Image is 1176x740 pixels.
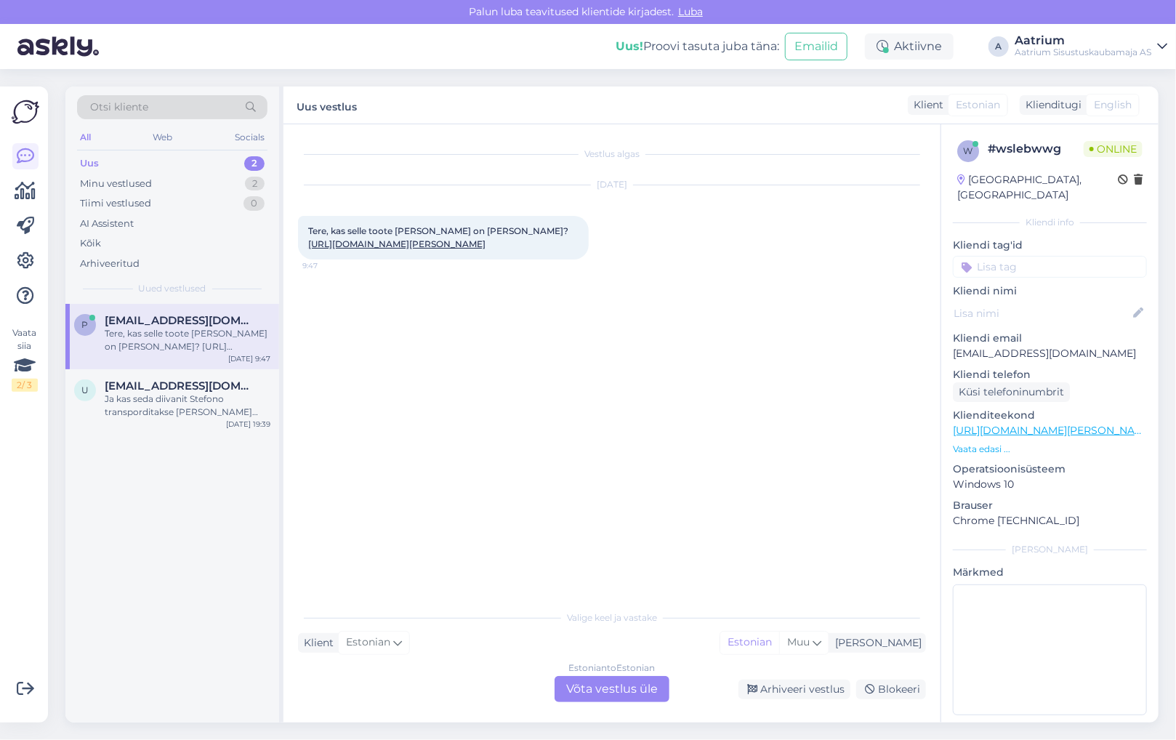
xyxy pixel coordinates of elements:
[1094,97,1132,113] span: English
[908,97,943,113] div: Klient
[988,36,1009,57] div: A
[953,408,1147,423] p: Klienditeekond
[964,145,973,156] span: w
[82,319,89,330] span: p
[297,95,357,115] label: Uus vestlus
[953,477,1147,492] p: Windows 10
[308,238,486,249] a: [URL][DOMAIN_NAME][PERSON_NAME]
[298,611,926,624] div: Valige keel ja vastake
[105,314,256,327] span: piret.laurisson@gmail.com
[90,100,148,115] span: Otsi kliente
[787,635,810,648] span: Muu
[674,5,707,18] span: Luba
[12,98,39,126] img: Askly Logo
[738,680,850,699] div: Arhiveeri vestlus
[245,177,265,191] div: 2
[856,680,926,699] div: Blokeeri
[953,443,1147,456] p: Vaata edasi ...
[953,498,1147,513] p: Brauser
[953,238,1147,253] p: Kliendi tag'id
[150,128,176,147] div: Web
[298,635,334,651] div: Klient
[12,326,38,392] div: Vaata siia
[616,39,643,53] b: Uus!
[865,33,954,60] div: Aktiivne
[232,128,267,147] div: Socials
[346,635,390,651] span: Estonian
[80,177,152,191] div: Minu vestlused
[953,424,1153,437] a: [URL][DOMAIN_NAME][PERSON_NAME]
[298,178,926,191] div: [DATE]
[829,635,922,651] div: [PERSON_NAME]
[139,282,206,295] span: Uued vestlused
[80,196,151,211] div: Tiimi vestlused
[555,676,669,702] div: Võta vestlus üle
[953,565,1147,580] p: Märkmed
[105,393,270,419] div: Ja kas seda diivanit Stefono transporditakse [PERSON_NAME] võtmata tervelt?
[1015,35,1151,47] div: Aatrium
[243,196,265,211] div: 0
[1084,141,1143,157] span: Online
[1015,47,1151,58] div: Aatrium Sisustuskaubamaja AS
[953,256,1147,278] input: Lisa tag
[77,128,94,147] div: All
[953,283,1147,299] p: Kliendi nimi
[226,419,270,430] div: [DATE] 19:39
[81,385,89,395] span: u
[785,33,847,60] button: Emailid
[228,353,270,364] div: [DATE] 9:47
[244,156,265,171] div: 2
[720,632,779,653] div: Estonian
[80,156,99,171] div: Uus
[80,217,134,231] div: AI Assistent
[569,661,656,675] div: Estonian to Estonian
[953,513,1147,528] p: Chrome [TECHNICAL_ID]
[956,97,1000,113] span: Estonian
[988,140,1084,158] div: # wslebwwg
[308,225,568,249] span: Tere, kas selle toote [PERSON_NAME] on [PERSON_NAME]?
[302,260,357,271] span: 9:47
[80,236,101,251] div: Kõik
[953,462,1147,477] p: Operatsioonisüsteem
[1015,35,1167,58] a: AatriumAatrium Sisustuskaubamaja AS
[957,172,1118,203] div: [GEOGRAPHIC_DATA], [GEOGRAPHIC_DATA]
[954,305,1130,321] input: Lisa nimi
[953,367,1147,382] p: Kliendi telefon
[953,346,1147,361] p: [EMAIL_ADDRESS][DOMAIN_NAME]
[953,216,1147,229] div: Kliendi info
[953,543,1147,556] div: [PERSON_NAME]
[80,257,140,271] div: Arhiveeritud
[1020,97,1082,113] div: Klienditugi
[12,379,38,392] div: 2 / 3
[105,327,270,353] div: Tere, kas selle toote [PERSON_NAME] on [PERSON_NAME]? [URL][DOMAIN_NAME][PERSON_NAME]
[298,148,926,161] div: Vestlus algas
[953,382,1070,402] div: Küsi telefoninumbrit
[616,38,779,55] div: Proovi tasuta juba täna:
[953,331,1147,346] p: Kliendi email
[105,379,256,393] span: urve.aare@gmail.com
